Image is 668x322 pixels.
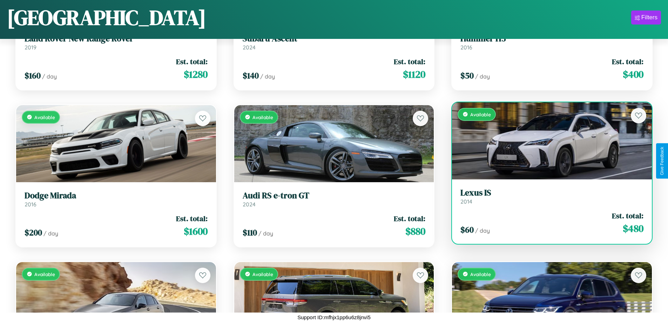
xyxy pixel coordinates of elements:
div: Filters [641,14,657,21]
span: Available [34,114,55,120]
h3: Hummer H3 [460,34,643,44]
span: / day [42,73,57,80]
span: Available [252,271,273,277]
span: / day [258,230,273,237]
span: / day [260,73,275,80]
p: Support ID: mfhjx1pp6u6z8jnvi5 [297,313,370,322]
span: 2019 [25,44,36,51]
span: Available [34,271,55,277]
h1: [GEOGRAPHIC_DATA] [7,3,206,32]
span: Available [470,271,491,277]
span: Est. total: [612,56,643,67]
span: $ 200 [25,227,42,238]
h3: Subaru Ascent [243,34,426,44]
a: Audi RS e-tron GT2024 [243,191,426,208]
a: Lexus IS2014 [460,188,643,205]
a: Subaru Ascent2024 [243,34,426,51]
span: $ 140 [243,70,259,81]
span: Available [470,111,491,117]
span: $ 400 [623,67,643,81]
h3: Audi RS e-tron GT [243,191,426,201]
h3: Lexus IS [460,188,643,198]
span: 2016 [25,201,36,208]
span: / day [43,230,58,237]
span: 2024 [243,201,256,208]
span: / day [475,227,490,234]
span: $ 1600 [184,224,208,238]
a: Dodge Mirada2016 [25,191,208,208]
span: Available [252,114,273,120]
span: Est. total: [394,213,425,224]
span: Est. total: [176,56,208,67]
span: $ 160 [25,70,41,81]
span: 2016 [460,44,472,51]
span: $ 1280 [184,67,208,81]
span: Est. total: [176,213,208,224]
span: Est. total: [612,211,643,221]
span: $ 480 [623,221,643,235]
span: $ 60 [460,224,474,235]
div: Give Feedback [660,147,664,175]
span: $ 110 [243,227,257,238]
span: 2024 [243,44,256,51]
span: $ 880 [405,224,425,238]
a: Land Rover New Range Rover2019 [25,34,208,51]
span: 2014 [460,198,472,205]
span: / day [475,73,490,80]
a: Hummer H32016 [460,34,643,51]
h3: Dodge Mirada [25,191,208,201]
span: $ 50 [460,70,474,81]
span: Est. total: [394,56,425,67]
button: Filters [631,11,661,25]
h3: Land Rover New Range Rover [25,34,208,44]
span: $ 1120 [403,67,425,81]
